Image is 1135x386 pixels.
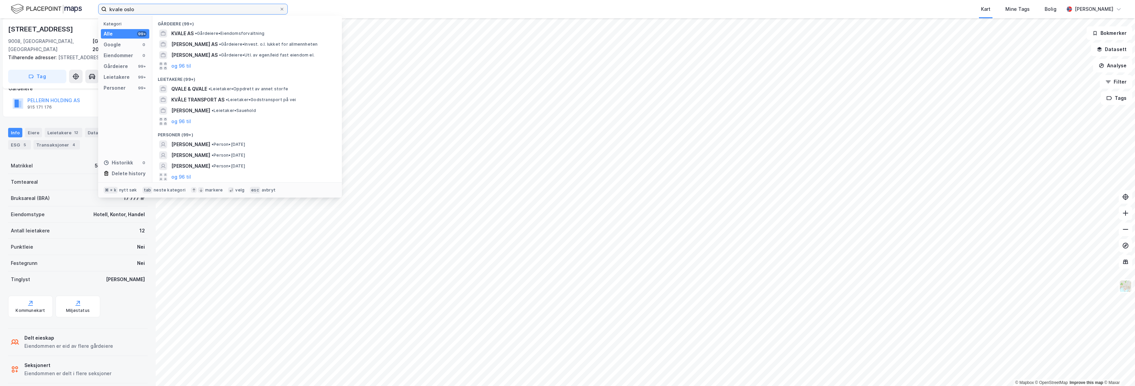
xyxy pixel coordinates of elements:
div: neste kategori [154,187,185,193]
div: [PERSON_NAME] [1075,5,1113,13]
div: [STREET_ADDRESS] [8,24,74,35]
div: Eiendommen er eid av flere gårdeiere [24,342,113,350]
span: Gårdeiere • Eiendomsforvaltning [195,31,264,36]
div: 915 171 176 [27,105,52,110]
div: Gårdeiere [104,62,128,70]
div: Seksjonert [24,361,111,369]
span: Gårdeiere • Utl. av egen/leid fast eiendom el. [219,52,314,58]
img: Z [1119,280,1132,293]
div: 0 [141,53,147,58]
div: Personer [104,84,126,92]
div: [STREET_ADDRESS] [8,53,142,62]
div: Tinglyst [11,275,30,283]
span: Gårdeiere • Invest. o.l. lukket for allmennheten [219,42,318,47]
div: 99+ [137,85,147,91]
span: [PERSON_NAME] AS [171,40,218,48]
button: Bokmerker [1087,26,1132,40]
div: Matrikkel [11,162,33,170]
input: Søk på adresse, matrikkel, gårdeiere, leietakere eller personer [107,4,279,14]
a: Mapbox [1015,380,1034,385]
div: 9008, [GEOGRAPHIC_DATA], [GEOGRAPHIC_DATA] [8,37,92,53]
button: og 96 til [171,62,191,70]
div: velg [235,187,244,193]
div: 5 [21,141,28,148]
span: Leietaker • Sauehold [212,108,256,113]
div: [GEOGRAPHIC_DATA], 200/1482 [92,37,148,53]
div: Eiendommer [104,51,133,60]
div: 99+ [137,31,147,37]
div: avbryt [262,187,276,193]
div: Historikk [104,159,133,167]
span: Leietaker • Godstransport på vei [226,97,296,103]
span: KVÅLE TRANSPORT AS [171,96,224,104]
a: OpenStreetMap [1035,380,1068,385]
span: [PERSON_NAME] [171,162,210,170]
div: Festegrunn [11,259,37,267]
div: esc [250,187,260,194]
div: 12 [73,129,80,136]
span: [PERSON_NAME] AS [171,51,218,59]
div: 5501-200-1482-0-0 [95,162,145,170]
span: • [212,142,214,147]
div: 12 [139,227,145,235]
div: Kategori [104,21,149,26]
div: nytt søk [119,187,137,193]
span: Leietaker • Oppdrett av annet storfe [209,86,288,92]
span: [PERSON_NAME] [171,140,210,149]
div: Personer (99+) [152,127,342,139]
div: Kommunekart [16,308,45,313]
button: Tag [8,70,66,83]
div: Eiendommen er delt i flere seksjoner [24,369,111,378]
div: Bruksareal (BRA) [11,194,50,202]
div: 0 [141,42,147,47]
span: [PERSON_NAME] [171,151,210,159]
span: • [219,42,221,47]
div: Delt eieskap [24,334,113,342]
div: [PERSON_NAME] [106,275,145,283]
button: Datasett [1091,43,1132,56]
div: Eiendomstype [11,210,45,219]
span: Person • [DATE] [212,163,245,169]
span: KVALE AS [171,29,194,38]
div: Info [8,128,22,137]
div: Mine Tags [1005,5,1030,13]
span: • [212,108,214,113]
div: 99+ [137,64,147,69]
span: Person • [DATE] [212,142,245,147]
button: Filter [1100,75,1132,89]
div: 4 [70,141,77,148]
button: og 96 til [171,173,191,181]
div: Google [104,41,121,49]
span: QVALE & QVALE [171,85,207,93]
iframe: Chat Widget [1101,354,1135,386]
button: Analyse [1093,59,1132,72]
span: Person • [DATE] [212,153,245,158]
div: Eiere [25,128,42,137]
span: [PERSON_NAME] [171,107,210,115]
span: • [212,153,214,158]
span: Tilhørende adresser: [8,54,58,60]
img: logo.f888ab2527a4732fd821a326f86c7f29.svg [11,3,82,15]
span: • [219,52,221,58]
div: Kontrollprogram for chat [1101,354,1135,386]
div: 99+ [137,74,147,80]
span: • [195,31,197,36]
span: • [209,86,211,91]
div: Leietakere [104,73,130,81]
div: Antall leietakere [11,227,50,235]
div: Bolig [1045,5,1056,13]
div: 17 777 ㎡ [124,194,145,202]
button: og 96 til [171,117,191,126]
div: 0 [141,160,147,165]
div: Nei [137,243,145,251]
div: Miljøstatus [66,308,90,313]
div: markere [205,187,223,193]
span: • [226,97,228,102]
div: Transaksjoner [34,140,80,150]
div: Nei [137,259,145,267]
div: Leietakere [45,128,82,137]
div: Tomteareal [11,178,38,186]
div: Leietakere (99+) [152,71,342,84]
div: Kart [981,5,990,13]
div: ESG [8,140,31,150]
